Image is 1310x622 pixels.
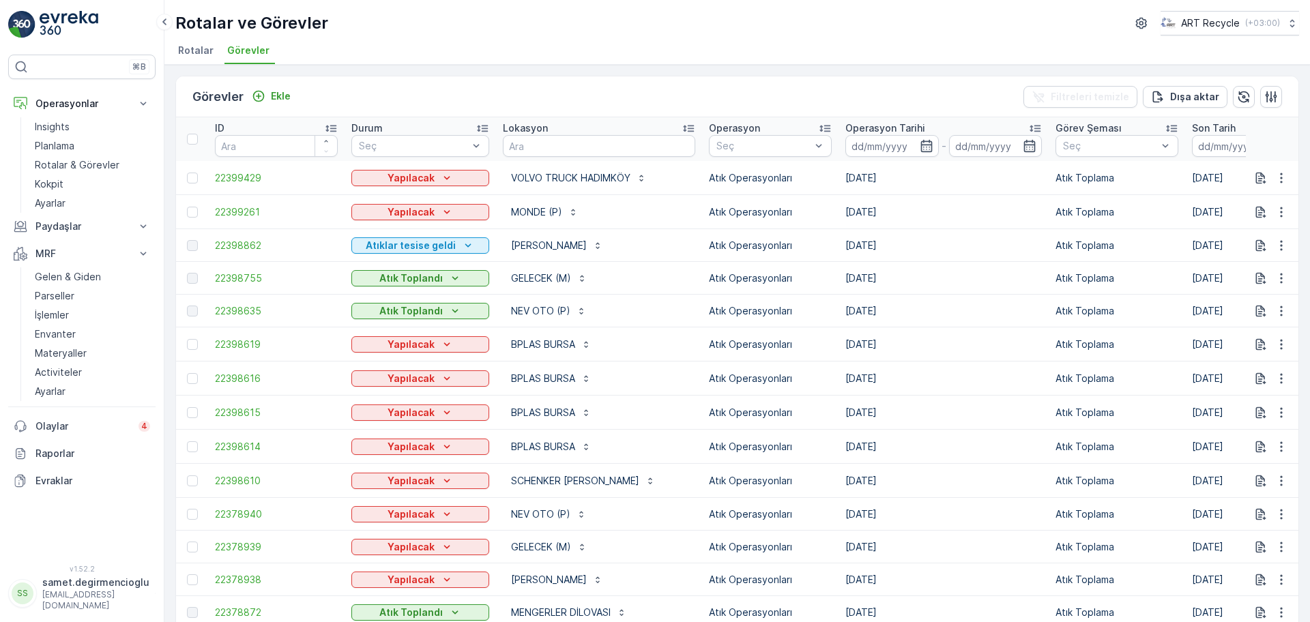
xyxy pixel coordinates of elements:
p: Atık Operasyonları [709,304,832,318]
p: [EMAIL_ADDRESS][DOMAIN_NAME] [42,589,149,611]
button: BPLAS BURSA [503,368,600,389]
p: BPLAS BURSA [511,440,575,454]
button: Yapılacak [351,439,489,455]
span: Görevler [227,44,270,57]
p: GELECEK (M) [511,271,571,285]
span: 22398610 [215,474,338,488]
p: Atık Operasyonları [709,406,832,419]
span: 22398614 [215,440,338,454]
p: Atık Toplama [1056,573,1178,587]
td: [DATE] [839,563,1049,596]
span: 22398755 [215,271,338,285]
button: Ekle [246,88,296,104]
button: Yapılacak [351,473,489,489]
td: [DATE] [839,464,1049,498]
a: Raporlar [8,440,156,467]
p: Atık Operasyonları [709,606,832,619]
div: Toggle Row Selected [187,441,198,452]
p: BPLAS BURSA [511,372,575,385]
p: Atık Operasyonları [709,239,832,252]
p: [PERSON_NAME] [511,573,587,587]
p: ID [215,121,224,135]
button: Yapılacak [351,170,489,186]
p: Atık Operasyonları [709,507,832,521]
p: Atık Toplama [1056,507,1178,521]
p: MRF [35,247,128,261]
input: dd/mm/yyyy [949,135,1043,157]
p: Yapılacak [388,205,435,219]
p: Atık Toplandı [379,271,443,285]
p: Görev Şeması [1056,121,1122,135]
button: Atık Toplandı [351,604,489,621]
img: logo_light-DOdMpM7g.png [40,11,98,38]
p: Atık Toplandı [379,304,443,318]
td: [DATE] [839,430,1049,464]
p: MONDE (P) [511,205,562,219]
button: Yapılacak [351,336,489,353]
a: 22399261 [215,205,338,219]
p: Atık Toplama [1056,606,1178,619]
a: 22398619 [215,338,338,351]
button: BPLAS BURSA [503,436,600,458]
div: Toggle Row Selected [187,574,198,585]
p: Ayarlar [35,385,65,398]
p: Son Tarih [1192,121,1236,135]
td: [DATE] [839,229,1049,262]
a: 22398635 [215,304,338,318]
button: SCHENKER [PERSON_NAME] [503,470,664,492]
td: [DATE] [839,531,1049,563]
div: Toggle Row Selected [187,407,198,418]
p: [PERSON_NAME] [511,239,587,252]
p: Atık Toplama [1056,440,1178,454]
img: logo [8,11,35,38]
p: Atık Toplama [1056,406,1178,419]
button: SSsamet.degirmencioglu[EMAIL_ADDRESS][DOMAIN_NAME] [8,576,156,611]
a: 22399429 [215,171,338,185]
button: [PERSON_NAME] [503,569,611,591]
a: Gelen & Giden [29,267,156,286]
a: Ayarlar [29,382,156,401]
p: Yapılacak [388,171,435,185]
div: Toggle Row Selected [187,207,198,218]
button: NEV OTO (P) [503,300,595,322]
p: Planlama [35,139,74,153]
div: Toggle Row Selected [187,475,198,486]
a: Ayarlar [29,194,156,213]
p: Atık Operasyonları [709,573,832,587]
p: Raporlar [35,447,150,460]
p: - [942,138,946,154]
p: Atık Toplama [1056,171,1178,185]
p: Atık Operasyonları [709,205,832,219]
div: Toggle Row Selected [187,173,198,183]
a: Insights [29,117,156,136]
p: Operasyonlar [35,97,128,110]
a: 22378872 [215,606,338,619]
input: dd/mm/yyyy [845,135,939,157]
p: GELECEK (M) [511,540,571,554]
div: Toggle Row Selected [187,373,198,384]
a: Olaylar4 [8,413,156,440]
td: [DATE] [839,498,1049,531]
a: Envanter [29,325,156,344]
p: samet.degirmencioglu [42,576,149,589]
button: [PERSON_NAME] [503,235,611,256]
a: Planlama [29,136,156,155]
p: Operasyon [709,121,760,135]
p: Yapılacak [388,338,435,351]
a: 22378938 [215,573,338,587]
button: Dışa aktar [1143,86,1227,108]
p: Atık Toplama [1056,304,1178,318]
p: Yapılacak [388,507,435,521]
button: Atıklar tesise geldi [351,237,489,254]
button: BPLAS BURSA [503,402,600,424]
div: Toggle Row Selected [187,542,198,552]
p: MENGERLER DİLOVASI [511,606,611,619]
span: 22398615 [215,406,338,419]
p: SCHENKER [PERSON_NAME] [511,474,639,488]
p: Görevler [192,87,244,106]
p: Filtreleri temizle [1051,90,1129,104]
button: NEV OTO (P) [503,503,595,525]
